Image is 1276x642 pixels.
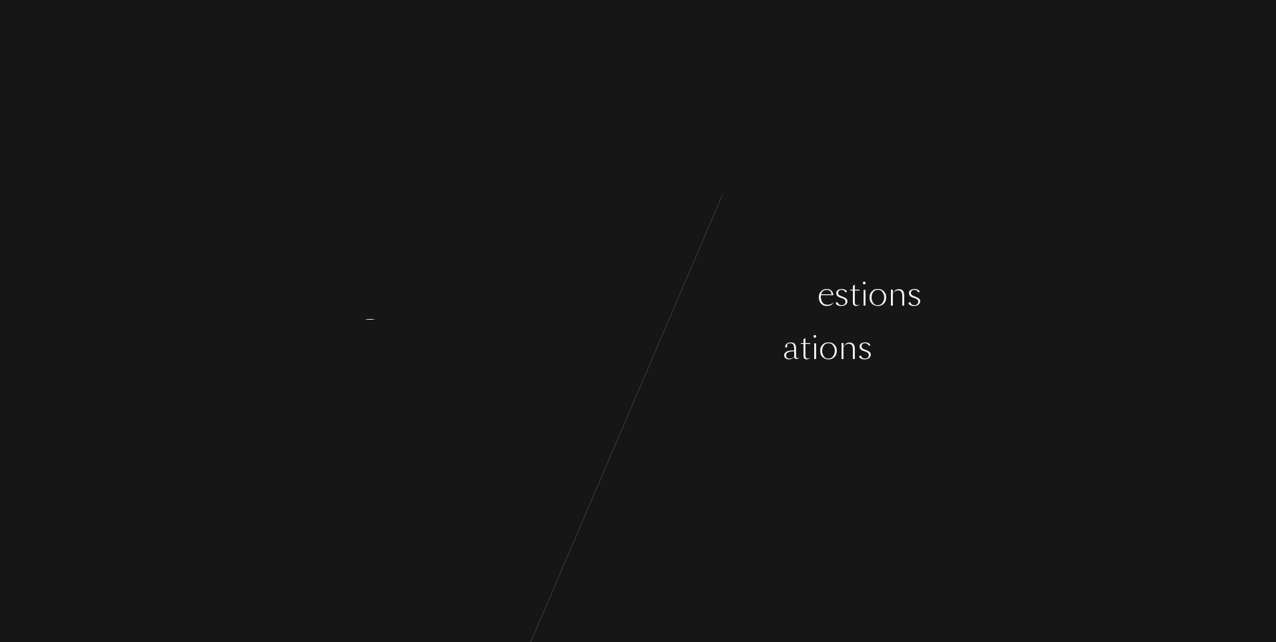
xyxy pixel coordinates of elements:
div: i [763,323,771,373]
div: s [552,270,567,320]
div: C [354,270,382,320]
div: t [849,270,860,320]
div: v [460,323,475,373]
div: r [771,323,783,373]
div: l [691,270,699,320]
div: s [834,270,849,320]
div: e [674,270,691,320]
div: o [382,270,401,320]
div: s [858,323,872,373]
div: v [653,323,667,373]
div: i [860,270,868,320]
div: n [533,270,552,320]
div: s [729,323,743,373]
div: q [699,270,719,320]
div: e [614,323,631,373]
div: t [800,323,811,373]
div: o [667,323,687,373]
div: q [636,270,655,320]
div: i [811,323,819,373]
div: q [779,270,799,320]
div: o [475,323,495,373]
div: e [818,270,834,320]
div: a [712,323,729,373]
div: t [577,323,589,373]
div: s [687,323,701,373]
div: o [819,323,838,373]
div: o [539,323,559,373]
div: r [613,270,625,320]
div: e [737,270,754,320]
div: n [888,270,907,320]
div: a [783,323,800,373]
div: n [838,323,858,373]
div: s [404,323,419,373]
div: p [743,323,763,373]
div: o [513,270,533,320]
div: p [577,270,597,320]
div: m [431,270,461,320]
div: û [559,323,577,373]
div: ç [497,270,513,320]
div: a [597,270,613,320]
div: s [589,323,603,373]
div: u [799,270,818,320]
div: o [868,270,888,320]
div: g [520,323,539,373]
div: n [478,270,497,320]
div: u [719,270,737,320]
div: s [495,323,509,373]
div: m [401,270,431,320]
div: s [754,270,769,320]
div: s [907,270,922,320]
div: u [419,323,438,373]
div: e [461,270,478,320]
div: r [438,323,450,373]
div: u [655,270,674,320]
div: t [631,323,642,373]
